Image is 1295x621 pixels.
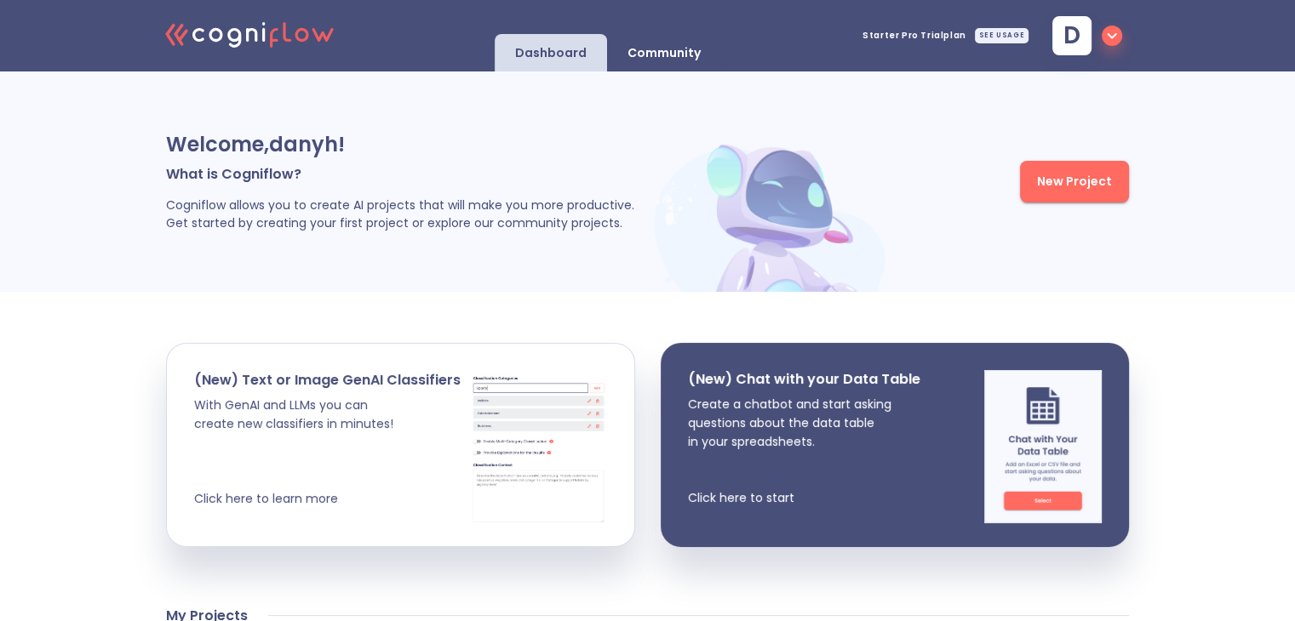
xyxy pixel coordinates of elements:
[1037,171,1112,192] span: New Project
[166,165,649,183] p: What is Cogniflow?
[166,197,649,232] p: Cogniflow allows you to create AI projects that will make you more productive. Get started by cre...
[470,371,607,524] img: cards stack img
[515,45,587,61] p: Dashboard
[688,395,920,507] p: Create a chatbot and start asking questions about the data table in your spreadsheets. Click here...
[688,370,920,388] p: (New) Chat with your Data Table
[627,45,701,61] p: Community
[194,371,461,389] p: (New) Text or Image GenAI Classifiers
[1020,161,1129,202] button: New Project
[984,370,1102,523] img: chat img
[862,31,966,40] span: Starter Pro Trial plan
[166,131,649,158] p: Welcome, danyh !
[1063,24,1080,48] span: d
[649,130,896,292] img: header robot
[194,396,461,508] p: With GenAI and LLMs you can create new classifiers in minutes! Click here to learn more
[1039,11,1129,60] button: d
[975,28,1029,43] div: SEE USAGE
